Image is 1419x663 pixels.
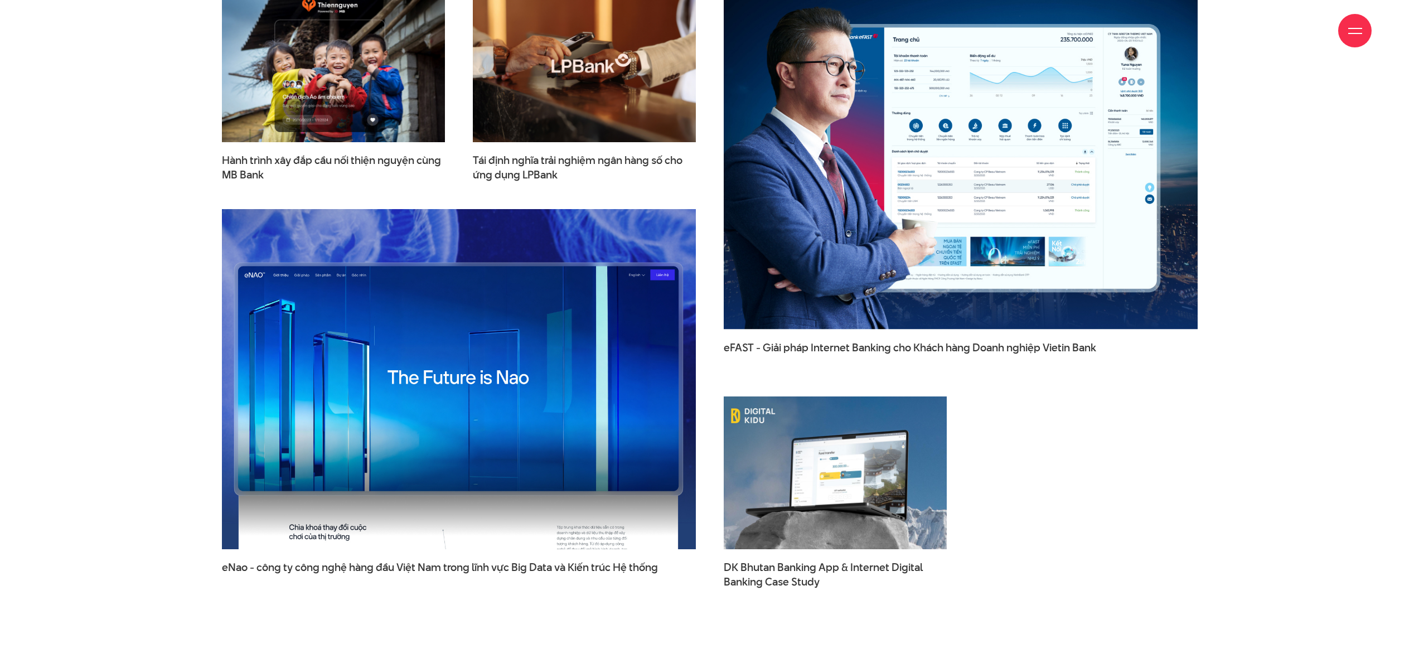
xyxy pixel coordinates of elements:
span: cho [893,340,911,355]
span: eFAST [724,340,754,355]
a: Tái định nghĩa trải nghiệm ngân hàng số choứng dụng LPBank [473,153,696,181]
span: Tái định nghĩa trải nghiệm ngân hàng số cho [473,153,696,181]
span: Bank [1072,340,1096,355]
span: nghiệp [1006,340,1040,355]
span: thống [629,560,658,575]
span: Internet [811,340,850,355]
span: ứng dụng LPBank [473,168,558,182]
span: Hành trình xây đắp cầu nối thiện nguyện cùng [222,153,445,181]
span: Nam [418,560,441,575]
span: pháp [783,340,808,355]
span: và [554,560,565,575]
span: hàng [349,560,374,575]
span: Hệ [613,560,627,575]
span: DK Bhutan Banking App & Internet Digital [724,560,947,588]
span: hàng [946,340,970,355]
span: Banking Case Study [724,575,820,589]
span: Data [529,560,552,575]
span: lĩnh [472,560,489,575]
a: Hành trình xây đắp cầu nối thiện nguyện cùngMB Bank [222,153,445,181]
span: - [250,560,254,575]
span: MB Bank [222,168,264,182]
span: eNao [222,560,248,575]
span: ty [283,560,293,575]
span: - [756,340,761,355]
span: Big [511,560,527,575]
a: eNao - công ty công nghệ hàng đầu Việt Nam trong lĩnh vực Big Data và Kiến trúc Hệ thống [222,560,696,588]
span: vực [491,560,509,575]
span: Việt [396,560,415,575]
span: Kiến [568,560,589,575]
span: nghệ [322,560,347,575]
span: Banking [852,340,891,355]
a: eFAST - Giải pháp Internet Banking cho Khách hàng Doanh nghiệp Vietin Bank [724,341,1198,369]
span: đầu [376,560,394,575]
span: Doanh [972,340,1004,355]
span: Vietin [1043,340,1070,355]
span: công [256,560,281,575]
span: Giải [763,340,781,355]
span: trong [443,560,469,575]
span: công [295,560,319,575]
a: DK Bhutan Banking App & Internet DigitalBanking Case Study [724,560,947,588]
span: trúc [591,560,611,575]
span: Khách [913,340,943,355]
